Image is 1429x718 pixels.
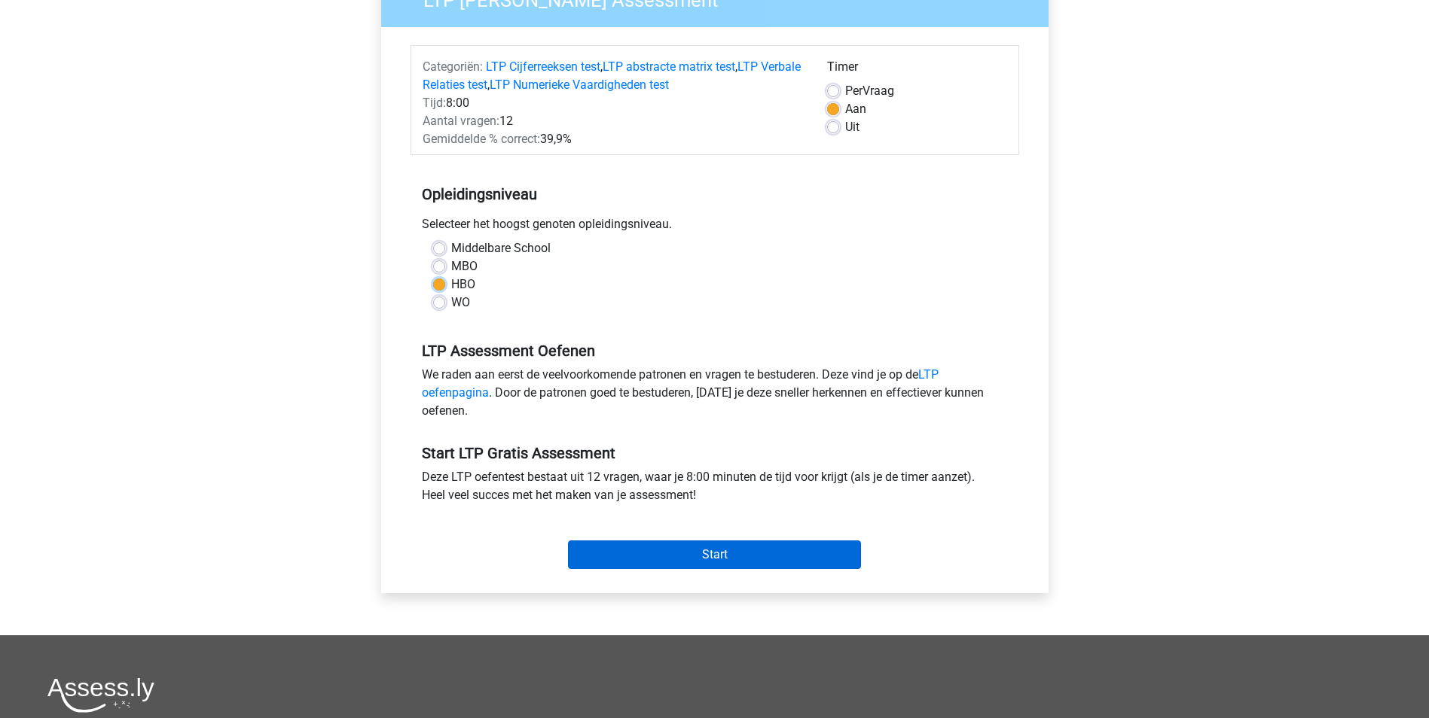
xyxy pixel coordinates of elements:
[422,179,1008,209] h5: Opleidingsniveau
[451,275,475,294] label: HBO
[422,342,1008,360] h5: LTP Assessment Oefenen
[451,294,470,312] label: WO
[411,215,1019,239] div: Selecteer het hoogst genoten opleidingsniveau.
[486,59,600,74] a: LTP Cijferreeksen test
[423,114,499,128] span: Aantal vragen:
[47,677,154,713] img: Assessly logo
[827,58,1007,82] div: Timer
[411,112,816,130] div: 12
[411,366,1019,426] div: We raden aan eerst de veelvoorkomende patronen en vragen te bestuderen. Deze vind je op de . Door...
[411,468,1019,510] div: Deze LTP oefentest bestaat uit 12 vragen, waar je 8:00 minuten de tijd voor krijgt (als je de tim...
[845,82,894,100] label: Vraag
[451,239,551,257] label: Middelbare School
[451,257,478,275] label: MBO
[845,84,863,98] span: Per
[568,540,861,569] input: Start
[411,130,816,148] div: 39,9%
[423,96,446,110] span: Tijd:
[422,444,1008,462] h5: Start LTP Gratis Assessment
[423,132,540,146] span: Gemiddelde % correct:
[423,59,483,74] span: Categoriën:
[603,59,735,74] a: LTP abstracte matrix test
[411,58,816,94] div: , , ,
[411,94,816,112] div: 8:00
[845,100,866,118] label: Aan
[490,78,669,92] a: LTP Numerieke Vaardigheden test
[845,118,860,136] label: Uit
